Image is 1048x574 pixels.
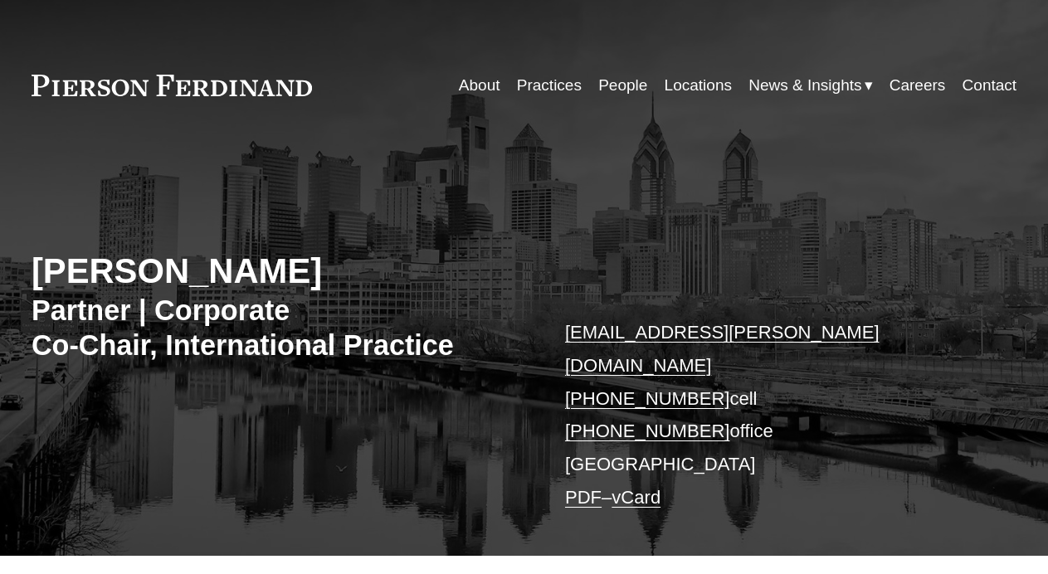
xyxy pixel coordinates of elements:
a: [PHONE_NUMBER] [565,388,729,409]
a: PDF [565,487,602,508]
a: [EMAIL_ADDRESS][PERSON_NAME][DOMAIN_NAME] [565,322,880,376]
a: Locations [665,70,732,101]
a: Practices [517,70,582,101]
p: cell office [GEOGRAPHIC_DATA] – [565,316,976,513]
a: [PHONE_NUMBER] [565,421,729,441]
a: People [598,70,647,101]
a: About [459,70,500,101]
span: News & Insights [748,71,861,100]
h2: [PERSON_NAME] [32,251,524,293]
a: vCard [612,487,660,508]
a: Contact [963,70,1017,101]
a: folder dropdown [748,70,872,101]
h3: Partner | Corporate Co-Chair, International Practice [32,293,524,363]
a: Careers [890,70,946,101]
